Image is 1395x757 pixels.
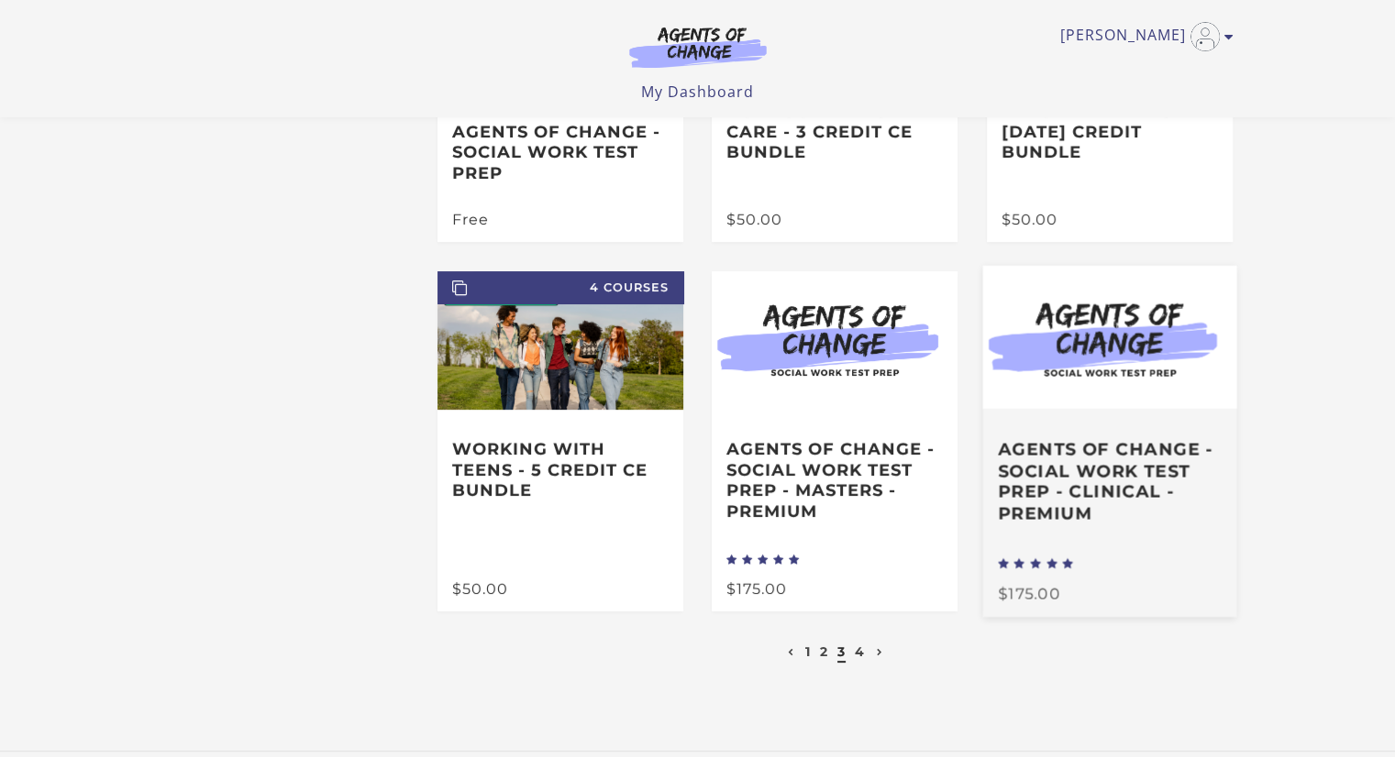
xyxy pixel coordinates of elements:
[837,643,846,660] a: 3
[872,643,888,660] a: Next page
[855,643,865,660] a: 4
[452,101,669,183] h3: Free Preview - Agents of Change - Social Work Test Prep
[452,582,669,597] div: $50.00
[805,643,811,660] a: 1
[726,582,943,597] div: $175.00
[773,554,784,565] i: star
[1060,22,1224,51] a: Toggle menu
[789,554,800,565] i: star
[726,554,737,565] i: star
[437,271,683,611] a: 4 Courses Working with Teens - 5 Credit CE Bundle $50.00
[1063,558,1074,569] i: star
[999,439,1223,524] h3: Agents of Change - Social Work Test Prep - CLINICAL - PREMIUM
[726,213,943,227] div: $50.00
[726,101,943,163] h3: Burnout and Self-Care - 3 Credit CE Bundle
[742,554,753,565] i: star
[783,643,799,660] a: Previous page
[983,266,1237,617] a: Agents of Change - Social Work Test Prep - CLINICAL - PREMIUM $175.00
[999,587,1223,602] div: $175.00
[758,554,769,565] i: star
[437,271,683,303] span: 4 Courses
[726,439,943,521] h3: Agents of Change - Social Work Test Prep - MASTERS - PREMIUM
[712,271,958,611] a: Agents of Change - Social Work Test Prep - MASTERS - PREMIUM $175.00
[820,643,828,660] a: 2
[1014,558,1025,569] i: star
[452,213,669,227] div: Free
[610,26,786,68] img: Agents of Change Logo
[999,558,1010,569] i: star
[1046,558,1057,569] i: star
[1002,101,1218,163] h3: Trauma and PTSD - [DATE] Credit Bundle
[452,439,669,501] h3: Working with Teens - 5 Credit CE Bundle
[641,82,754,102] a: My Dashboard
[1031,558,1042,569] i: star
[1002,213,1218,227] div: $50.00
